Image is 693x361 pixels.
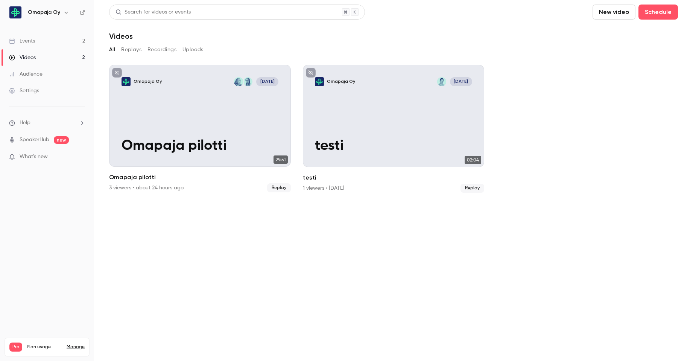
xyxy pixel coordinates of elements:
[20,136,49,144] a: SpeakerHub
[109,32,133,41] h1: Videos
[122,138,279,155] p: Omapaja pilotti
[109,44,115,56] button: All
[243,77,252,86] img: Eveliina Pannula
[465,156,481,164] span: 02:04
[115,8,191,16] div: Search for videos or events
[9,343,22,352] span: Pro
[460,184,484,193] span: Replay
[327,78,355,85] p: Omapaja Oy
[28,9,60,16] h6: Omapaja Oy
[9,37,35,45] div: Events
[9,6,21,18] img: Omapaja Oy
[306,68,316,78] button: unpublished
[267,183,291,192] span: Replay
[437,77,446,86] img: Sampsa Veteläinen
[9,87,39,94] div: Settings
[9,54,36,61] div: Videos
[182,44,204,56] button: Uploads
[593,5,635,20] button: New video
[122,77,131,86] img: Omapaja pilotti
[303,173,485,182] h2: testi
[54,136,69,144] span: new
[274,155,288,164] span: 29:51
[76,154,85,160] iframe: Noticeable Trigger
[20,153,48,161] span: What's new
[315,77,324,86] img: testi
[147,44,176,56] button: Recordings
[450,77,472,86] span: [DATE]
[303,65,485,193] a: testiOmapaja OySampsa Veteläinen[DATE]testi02:04testi1 viewers • [DATE]Replay
[20,119,30,127] span: Help
[315,138,472,155] p: testi
[112,68,122,78] button: unpublished
[109,184,184,192] div: 3 viewers • about 24 hours ago
[109,173,291,182] h2: Omapaja pilotti
[9,119,85,127] li: help-dropdown-opener
[109,65,291,192] a: Omapaja pilottiOmapaja OyEveliina PannulaMaaret Peltoniemi[DATE]Omapaja pilotti29:51Omapaja pilot...
[303,184,344,192] div: 1 viewers • [DATE]
[27,344,62,350] span: Plan usage
[234,77,243,86] img: Maaret Peltoniemi
[9,70,43,78] div: Audience
[121,44,141,56] button: Replays
[109,65,678,193] ul: Videos
[67,344,85,350] a: Manage
[109,65,291,193] li: Omapaja pilotti
[303,65,485,193] li: testi
[256,77,278,86] span: [DATE]
[109,5,678,356] section: Videos
[134,78,162,85] p: Omapaja Oy
[638,5,678,20] button: Schedule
